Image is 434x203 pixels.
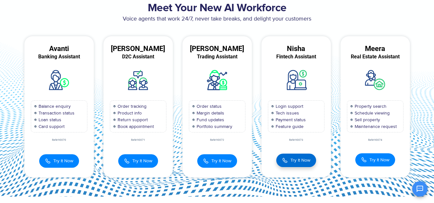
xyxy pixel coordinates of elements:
[39,154,79,168] button: Try It Now
[182,54,252,60] div: Trading Assistant
[103,54,173,60] div: D2C Assistant
[116,103,146,110] span: Order tracking
[116,116,148,123] span: Return support
[45,157,51,165] img: Call Icon
[37,103,71,110] span: Balance enquiry
[290,157,310,164] span: Try It Now
[282,157,288,164] img: Call Icon
[361,157,367,163] img: Call Icon
[182,139,252,141] div: Ref#:90072
[341,54,410,60] div: Real Estate Assistant
[274,110,299,116] span: Tech issues
[118,154,158,168] button: Try It Now
[24,54,94,60] div: Banking Assistant
[132,157,152,164] span: Try It Now
[274,116,306,123] span: Payment status
[195,103,222,110] span: Order status
[261,46,331,52] div: Nisha
[37,110,75,116] span: Transaction status
[353,110,390,116] span: Schedule viewing
[353,103,386,110] span: Property search
[341,139,410,141] div: Ref#:90074
[20,15,415,23] p: Voice agents that work 24/7, never take breaks, and delight your customers
[211,157,231,164] span: Try It Now
[124,157,130,165] img: Call Icon
[353,116,380,123] span: Sell property
[355,153,395,166] button: Try It Now
[261,54,331,60] div: Fintech Assistant
[369,156,389,163] span: Try It Now
[195,110,224,116] span: Margin details
[274,103,303,110] span: Login support
[341,46,410,52] div: Meera
[24,139,94,141] div: Ref#:90070
[116,123,154,130] span: Book appointment
[261,139,331,141] div: Ref#:90073
[182,46,252,52] div: [PERSON_NAME]
[195,123,232,130] span: Portfolio summary
[20,2,415,15] h2: Meet Your New AI Workforce
[53,157,73,164] span: Try It Now
[116,110,142,116] span: Product info
[24,46,94,52] div: Avanti
[195,116,224,123] span: Fund updates
[203,157,209,165] img: Call Icon
[103,139,173,141] div: Ref#:90071
[274,123,304,130] span: Feature guide
[197,154,237,168] button: Try It Now
[37,116,61,123] span: Loan status
[276,154,316,167] button: Try It Now
[353,123,397,130] span: Maintenance request
[103,46,173,52] div: [PERSON_NAME]
[412,181,428,197] button: Open chat
[37,123,65,130] span: Card support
